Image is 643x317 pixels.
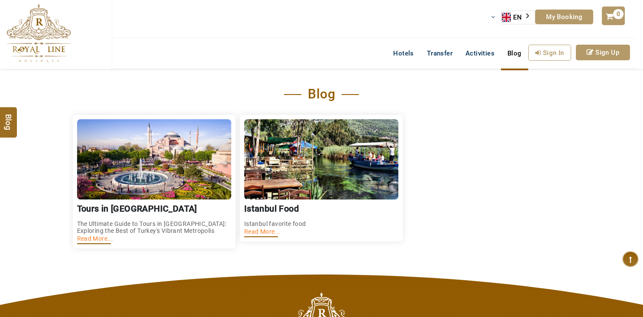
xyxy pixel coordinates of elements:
[6,4,71,62] img: The Royal Line Holidays
[528,45,571,61] a: Sign In
[613,9,624,19] span: 0
[502,11,535,24] a: EN
[77,220,231,234] p: The Ultimate Guide to Tours in [GEOGRAPHIC_DATA]: Exploring the Best of Turkey's Vibrant Metropolis
[459,45,501,62] a: Activities
[244,204,398,214] h3: Istanbul Food
[420,45,459,62] a: Transfer
[77,235,113,242] a: Read More...
[576,45,630,60] a: Sign Up
[284,86,359,102] h2: Blog
[501,45,528,62] a: Blog
[602,7,624,25] a: 0
[244,228,281,235] a: Read More...
[3,114,14,121] span: Blog
[244,220,398,227] p: Istanbul favorite food
[244,119,398,199] img: istanbul
[507,49,522,57] span: Blog
[77,204,231,214] h3: Tours in [GEOGRAPHIC_DATA]
[501,10,535,24] div: Language
[387,45,420,62] a: Hotels
[535,10,593,24] a: My Booking
[501,10,535,24] aside: Language selected: English
[77,119,231,199] img: Tours in Istanbul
